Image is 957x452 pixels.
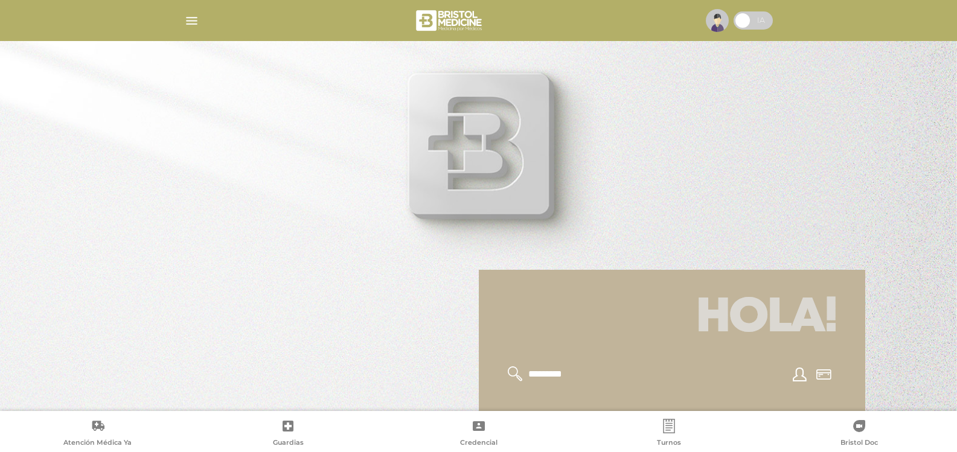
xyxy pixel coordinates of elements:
[193,419,383,450] a: Guardias
[706,9,729,32] img: profile-placeholder.svg
[383,419,574,450] a: Credencial
[2,419,193,450] a: Atención Médica Ya
[414,6,486,35] img: bristol-medicine-blanco.png
[657,438,681,449] span: Turnos
[184,13,199,28] img: Cober_menu-lines-white.svg
[273,438,304,449] span: Guardias
[493,284,851,352] h1: Hola!
[63,438,132,449] span: Atención Médica Ya
[840,438,878,449] span: Bristol Doc
[764,419,955,450] a: Bristol Doc
[574,419,764,450] a: Turnos
[460,438,498,449] span: Credencial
